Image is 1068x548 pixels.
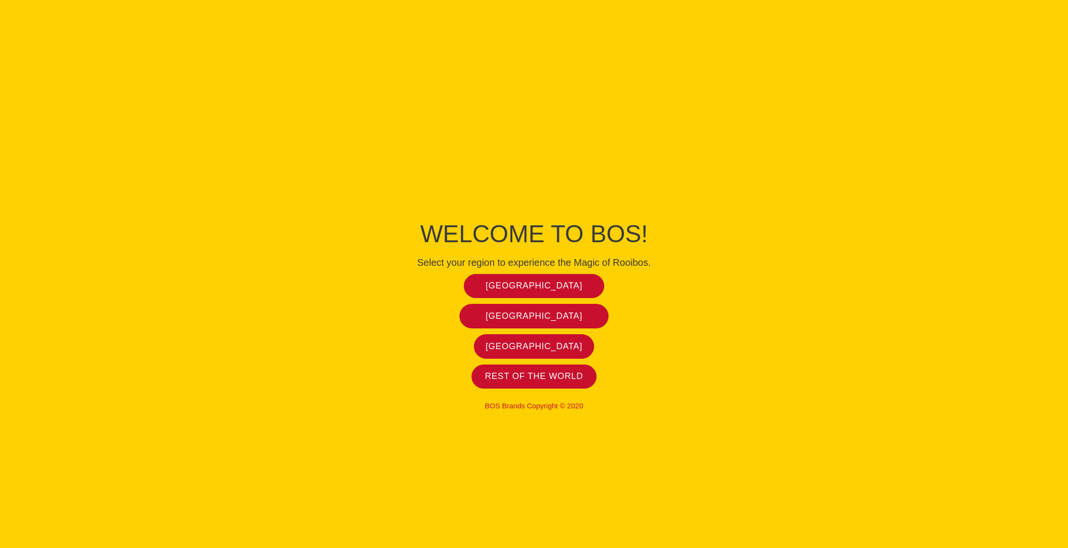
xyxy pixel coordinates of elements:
span: Rest of the world [485,371,583,382]
span: [GEOGRAPHIC_DATA] [486,280,583,291]
a: Rest of the world [471,365,597,389]
span: [GEOGRAPHIC_DATA] [486,341,583,352]
a: [GEOGRAPHIC_DATA] [459,304,609,328]
span: [GEOGRAPHIC_DATA] [486,311,583,322]
h4: Select your region to experience the Magic of Rooibos. [318,257,750,268]
p: BOS Brands Copyright © 2020 [318,402,750,410]
a: [GEOGRAPHIC_DATA] [464,274,605,299]
img: Bos Brands [498,134,570,207]
h1: Welcome to BOS! [318,217,750,251]
a: [GEOGRAPHIC_DATA] [474,334,594,359]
